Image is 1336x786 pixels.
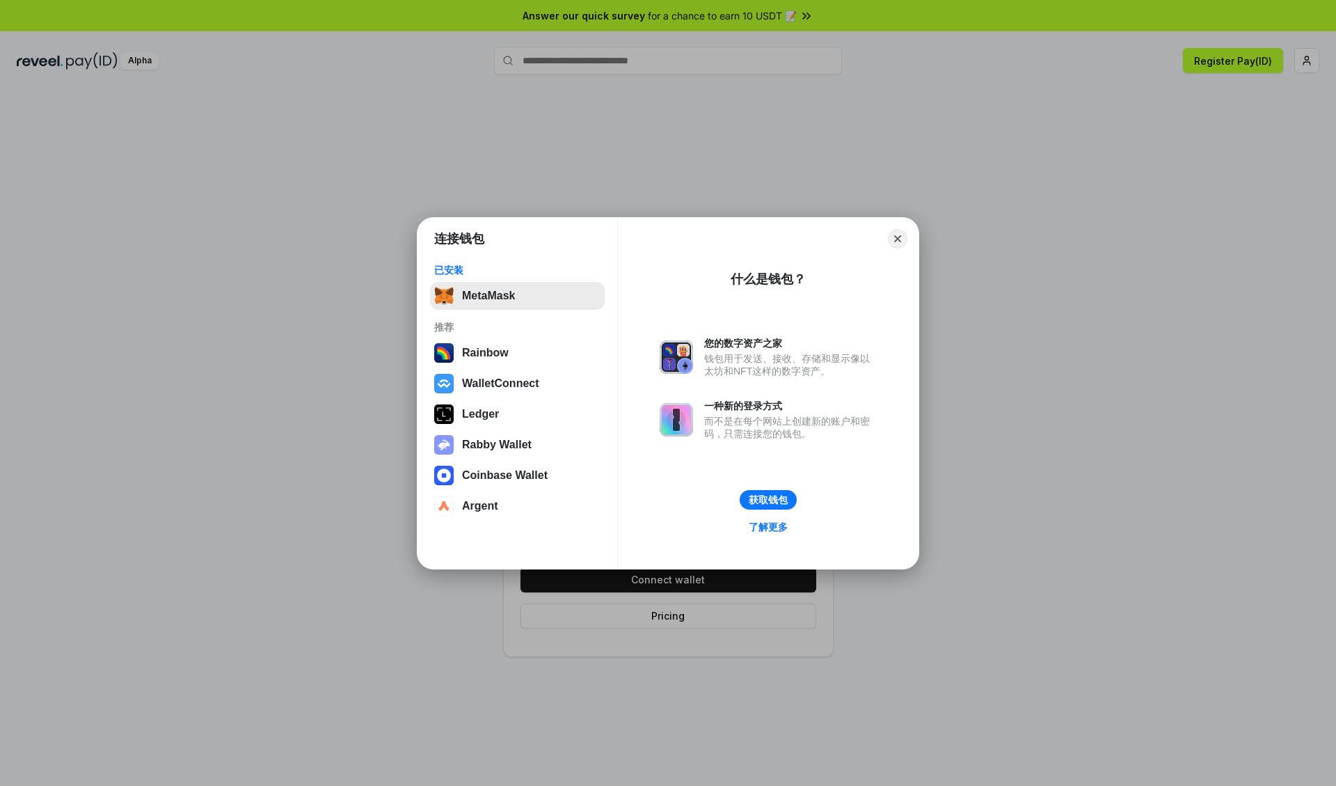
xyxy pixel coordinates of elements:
[430,370,605,398] button: WalletConnect
[434,230,484,247] h1: 连接钱包
[704,352,877,377] div: 钱包用于发送、接收、存储和显示像以太坊和NFT这样的数字资产。
[660,403,693,437] img: svg+xml,%3Csvg%20xmlns%3D%22http%3A%2F%2Fwww.w3.org%2F2000%2Fsvg%22%20fill%3D%22none%22%20viewBox...
[462,500,498,512] div: Argent
[462,469,548,482] div: Coinbase Wallet
[462,290,515,302] div: MetaMask
[462,347,509,359] div: Rainbow
[430,492,605,520] button: Argent
[434,466,454,485] img: svg+xml,%3Csvg%20width%3D%2228%22%20height%3D%2228%22%20viewBox%3D%220%200%2028%2028%22%20fill%3D...
[704,337,877,349] div: 您的数字资产之家
[660,340,693,374] img: svg+xml,%3Csvg%20xmlns%3D%22http%3A%2F%2Fwww.w3.org%2F2000%2Fsvg%22%20fill%3D%22none%22%20viewBox...
[462,408,499,420] div: Ledger
[434,404,454,424] img: svg+xml,%3Csvg%20xmlns%3D%22http%3A%2F%2Fwww.w3.org%2F2000%2Fsvg%22%20width%3D%2228%22%20height%3...
[434,321,601,333] div: 推荐
[749,494,788,506] div: 获取钱包
[430,282,605,310] button: MetaMask
[434,496,454,516] img: svg+xml,%3Csvg%20width%3D%2228%22%20height%3D%2228%22%20viewBox%3D%220%200%2028%2028%22%20fill%3D...
[888,229,907,249] button: Close
[740,490,797,510] button: 获取钱包
[704,415,877,440] div: 而不是在每个网站上创建新的账户和密码，只需连接您的钱包。
[462,377,539,390] div: WalletConnect
[462,439,532,451] div: Rabby Wallet
[434,435,454,455] img: svg+xml,%3Csvg%20xmlns%3D%22http%3A%2F%2Fwww.w3.org%2F2000%2Fsvg%22%20fill%3D%22none%22%20viewBox...
[430,462,605,489] button: Coinbase Wallet
[430,431,605,459] button: Rabby Wallet
[731,271,806,288] div: 什么是钱包？
[434,374,454,393] img: svg+xml,%3Csvg%20width%3D%2228%22%20height%3D%2228%22%20viewBox%3D%220%200%2028%2028%22%20fill%3D...
[430,339,605,367] button: Rainbow
[430,400,605,428] button: Ledger
[434,286,454,306] img: svg+xml,%3Csvg%20fill%3D%22none%22%20height%3D%2233%22%20viewBox%3D%220%200%2035%2033%22%20width%...
[434,264,601,276] div: 已安装
[704,400,877,412] div: 一种新的登录方式
[434,343,454,363] img: svg+xml,%3Csvg%20width%3D%22120%22%20height%3D%22120%22%20viewBox%3D%220%200%20120%20120%22%20fil...
[749,521,788,533] div: 了解更多
[740,518,796,536] a: 了解更多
